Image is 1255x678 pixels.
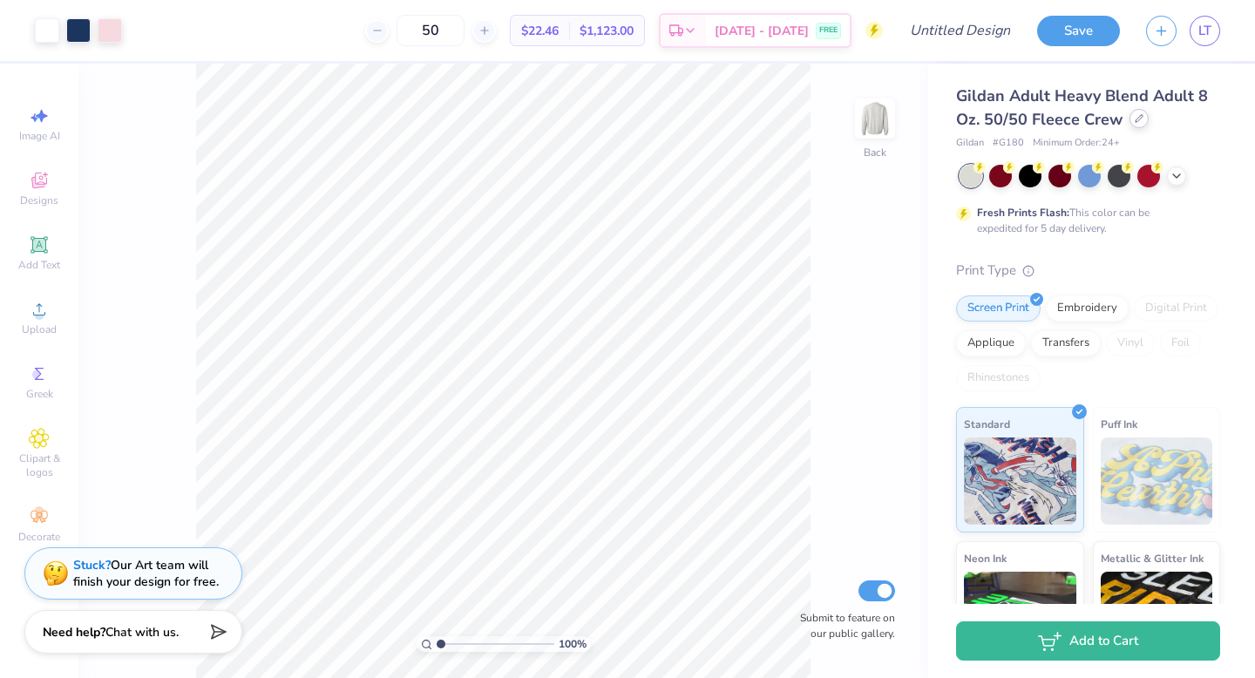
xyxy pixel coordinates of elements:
[956,261,1220,281] div: Print Type
[1031,330,1101,356] div: Transfers
[1101,549,1204,567] span: Metallic & Glitter Ink
[964,415,1010,433] span: Standard
[18,530,60,544] span: Decorate
[977,205,1191,236] div: This color can be expedited for 5 day delivery.
[896,13,1024,48] input: Untitled Design
[1101,415,1137,433] span: Puff Ink
[956,85,1208,130] span: Gildan Adult Heavy Blend Adult 8 Oz. 50/50 Fleece Crew
[580,22,634,40] span: $1,123.00
[1046,295,1129,322] div: Embroidery
[105,624,179,641] span: Chat with us.
[956,136,984,151] span: Gildan
[22,322,57,336] span: Upload
[26,387,53,401] span: Greek
[964,549,1007,567] span: Neon Ink
[1101,437,1213,525] img: Puff Ink
[715,22,809,40] span: [DATE] - [DATE]
[1190,16,1220,46] a: LT
[19,129,60,143] span: Image AI
[956,330,1026,356] div: Applique
[1160,330,1201,356] div: Foil
[819,24,838,37] span: FREE
[1037,16,1120,46] button: Save
[858,101,892,136] img: Back
[1134,295,1218,322] div: Digital Print
[993,136,1024,151] span: # G180
[43,624,105,641] strong: Need help?
[9,451,70,479] span: Clipart & logos
[559,636,587,652] span: 100 %
[864,145,886,160] div: Back
[956,621,1220,661] button: Add to Cart
[397,15,465,46] input: – –
[73,557,111,573] strong: Stuck?
[964,572,1076,659] img: Neon Ink
[521,22,559,40] span: $22.46
[956,295,1041,322] div: Screen Print
[956,365,1041,391] div: Rhinestones
[73,557,219,590] div: Our Art team will finish your design for free.
[1101,572,1213,659] img: Metallic & Glitter Ink
[1106,330,1155,356] div: Vinyl
[790,610,895,641] label: Submit to feature on our public gallery.
[1198,21,1211,41] span: LT
[18,258,60,272] span: Add Text
[1033,136,1120,151] span: Minimum Order: 24 +
[20,193,58,207] span: Designs
[977,206,1069,220] strong: Fresh Prints Flash:
[964,437,1076,525] img: Standard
